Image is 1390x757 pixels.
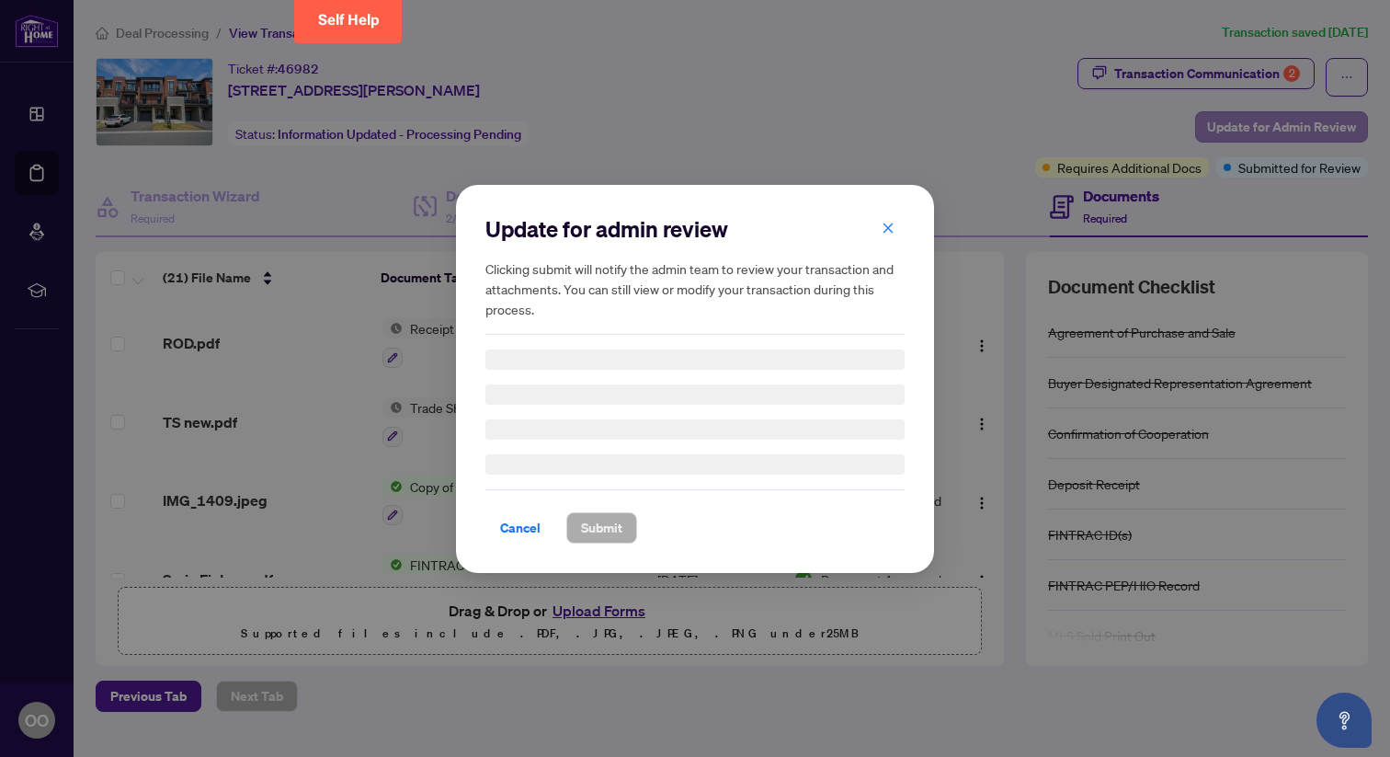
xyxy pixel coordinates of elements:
span: Self Help [318,11,380,29]
h5: Clicking submit will notify the admin team to review your transaction and attachments. You can st... [485,258,905,319]
button: Cancel [485,512,555,544]
button: Submit [566,512,637,544]
span: close [882,221,894,234]
h2: Update for admin review [485,214,905,244]
span: Cancel [500,513,541,543]
button: Open asap [1316,693,1372,748]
